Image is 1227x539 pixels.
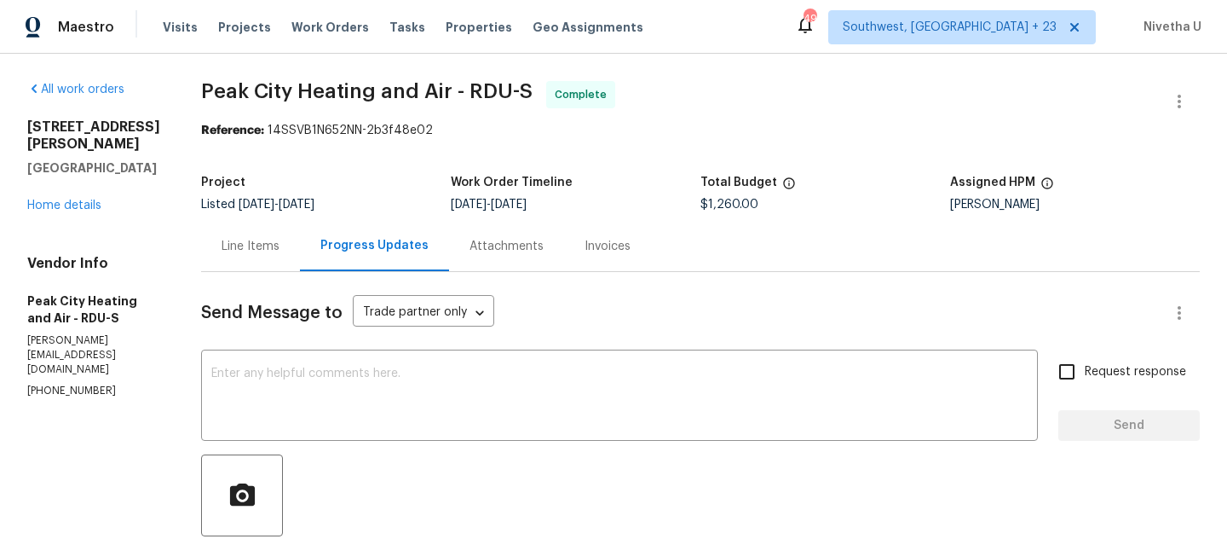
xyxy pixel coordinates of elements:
[950,199,1200,211] div: [PERSON_NAME]
[201,199,314,211] span: Listed
[1040,177,1054,199] span: The hpm assigned to this work order.
[446,19,512,36] span: Properties
[320,237,429,254] div: Progress Updates
[27,293,160,327] h5: Peak City Heating and Air - RDU-S
[451,199,527,211] span: -
[950,177,1035,188] h5: Assigned HPM
[451,177,573,188] h5: Work Order Timeline
[353,299,494,327] div: Trade partner only
[291,19,369,36] span: Work Orders
[491,199,527,211] span: [DATE]
[389,21,425,33] span: Tasks
[585,238,631,255] div: Invoices
[1085,363,1186,381] span: Request response
[201,177,245,188] h5: Project
[804,10,815,27] div: 499
[27,200,101,212] a: Home details
[27,384,160,398] p: [PHONE_NUMBER]
[279,199,314,211] span: [DATE]
[27,159,160,177] h5: [GEOGRAPHIC_DATA]
[201,81,533,101] span: Peak City Heating and Air - RDU-S
[555,86,613,103] span: Complete
[451,199,487,211] span: [DATE]
[700,199,758,211] span: $1,260.00
[1137,19,1201,36] span: Nivetha U
[239,199,274,211] span: [DATE]
[469,238,544,255] div: Attachments
[27,119,160,153] h2: [STREET_ADDRESS][PERSON_NAME]
[239,199,314,211] span: -
[201,122,1200,139] div: 14SSVB1N652NN-2b3f48e02
[27,255,160,272] h4: Vendor Info
[27,333,160,377] p: [PERSON_NAME][EMAIL_ADDRESS][DOMAIN_NAME]
[218,19,271,36] span: Projects
[782,177,796,199] span: The total cost of line items that have been proposed by Opendoor. This sum includes line items th...
[222,238,279,255] div: Line Items
[533,19,643,36] span: Geo Assignments
[163,19,198,36] span: Visits
[58,19,114,36] span: Maestro
[27,84,124,96] a: All work orders
[201,125,264,136] b: Reference:
[201,304,343,322] span: Send Message to
[700,177,777,188] h5: Total Budget
[843,19,1057,36] span: Southwest, [GEOGRAPHIC_DATA] + 23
